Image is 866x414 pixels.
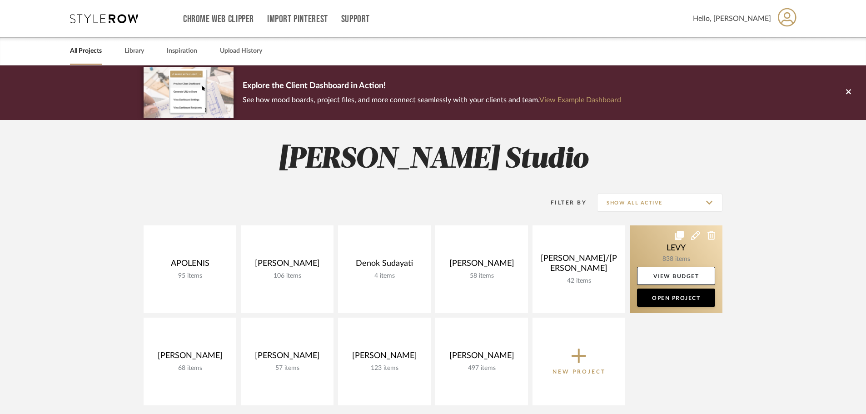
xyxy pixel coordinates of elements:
[443,364,521,372] div: 497 items
[693,13,771,24] span: Hello, [PERSON_NAME]
[540,254,618,277] div: [PERSON_NAME]/[PERSON_NAME]
[151,272,229,280] div: 95 items
[183,15,254,23] a: Chrome Web Clipper
[144,67,234,118] img: d5d033c5-7b12-40c2-a960-1ecee1989c38.png
[443,272,521,280] div: 58 items
[267,15,328,23] a: Import Pinterest
[248,272,326,280] div: 106 items
[220,45,262,57] a: Upload History
[539,198,587,207] div: Filter By
[151,351,229,364] div: [PERSON_NAME]
[345,259,423,272] div: Denok Sudayati
[248,351,326,364] div: [PERSON_NAME]
[151,259,229,272] div: APOLENIS
[345,364,423,372] div: 123 items
[637,267,715,285] a: View Budget
[243,94,621,106] p: See how mood boards, project files, and more connect seamlessly with your clients and team.
[341,15,370,23] a: Support
[345,272,423,280] div: 4 items
[124,45,144,57] a: Library
[151,364,229,372] div: 68 items
[106,143,760,177] h2: [PERSON_NAME] Studio
[248,364,326,372] div: 57 items
[637,289,715,307] a: Open Project
[345,351,423,364] div: [PERSON_NAME]
[248,259,326,272] div: [PERSON_NAME]
[443,259,521,272] div: [PERSON_NAME]
[539,96,621,104] a: View Example Dashboard
[540,277,618,285] div: 42 items
[70,45,102,57] a: All Projects
[167,45,197,57] a: Inspiration
[533,318,625,405] button: New Project
[443,351,521,364] div: [PERSON_NAME]
[243,79,621,94] p: Explore the Client Dashboard in Action!
[552,367,606,376] p: New Project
